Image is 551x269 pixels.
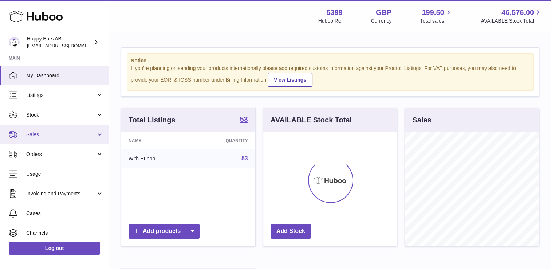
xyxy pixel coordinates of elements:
span: [EMAIL_ADDRESS][DOMAIN_NAME] [27,43,107,48]
h3: Sales [412,115,431,125]
strong: 5399 [326,8,343,17]
th: Name [121,132,192,149]
a: 199.50 Total sales [420,8,452,24]
span: Cases [26,210,103,217]
div: If you're planning on sending your products internationally please add required customs informati... [131,65,530,87]
strong: 53 [240,116,248,123]
td: With Huboo [121,149,192,168]
div: Currency [371,17,392,24]
a: 46,576.00 AVAILABLE Stock Total [481,8,542,24]
a: 53 [241,155,248,161]
strong: GBP [376,8,391,17]
span: Invoicing and Payments [26,190,96,197]
strong: Notice [131,57,530,64]
div: Huboo Ref [318,17,343,24]
div: Happy Ears AB [27,35,93,49]
span: 199.50 [422,8,444,17]
span: AVAILABLE Stock Total [481,17,542,24]
a: Add products [129,224,200,239]
h3: AVAILABLE Stock Total [271,115,352,125]
th: Quantity [192,132,255,149]
span: Stock [26,112,96,118]
span: My Dashboard [26,72,103,79]
h3: Total Listings [129,115,176,125]
span: Usage [26,171,103,178]
a: Log out [9,242,100,255]
img: 3pl@happyearsearplugs.com [9,37,20,48]
a: 53 [240,116,248,124]
span: Orders [26,151,96,158]
span: Total sales [420,17,452,24]
span: Channels [26,230,103,237]
a: Add Stock [271,224,311,239]
a: View Listings [268,73,312,87]
span: Sales [26,131,96,138]
span: Listings [26,92,96,99]
span: 46,576.00 [501,8,534,17]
